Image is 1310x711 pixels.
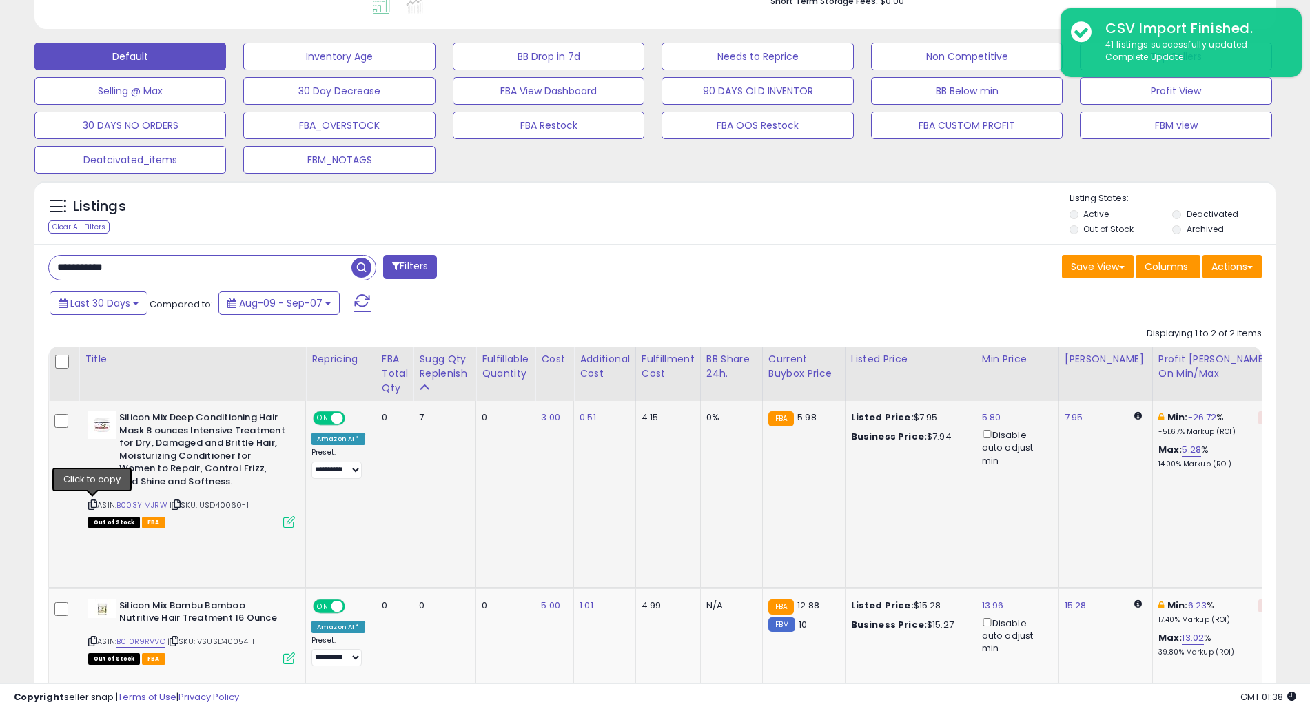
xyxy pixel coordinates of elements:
[871,112,1063,139] button: FBA CUSTOM PROFIT
[311,352,370,367] div: Repricing
[73,197,126,216] h5: Listings
[541,352,568,367] div: Cost
[706,411,752,424] div: 0%
[119,599,287,628] b: Silicon Mix Bambu Bamboo Nutritive Hair Treatment 16 Ounce
[1065,599,1087,612] a: 15.28
[1095,19,1291,39] div: CSV Import Finished.
[580,352,630,381] div: Additional Cost
[642,411,690,424] div: 4.15
[1065,411,1083,424] a: 7.95
[1158,411,1273,437] div: %
[768,411,794,426] small: FBA
[88,517,140,528] span: All listings that are currently out of stock and unavailable for purchase on Amazon
[871,43,1063,70] button: Non Competitive
[642,352,695,381] div: Fulfillment Cost
[116,499,167,511] a: B003YIMJRW
[851,431,965,443] div: $7.94
[243,112,435,139] button: FBA_OVERSTOCK
[413,347,476,401] th: Please note that this number is a calculation based on your required days of coverage and your ve...
[48,220,110,234] div: Clear All Filters
[1147,327,1262,340] div: Displaying 1 to 2 of 2 items
[88,599,295,663] div: ASIN:
[851,430,927,443] b: Business Price:
[1158,615,1273,625] p: 17.40% Markup (ROI)
[1083,208,1109,220] label: Active
[311,621,365,633] div: Amazon AI *
[482,352,529,381] div: Fulfillable Quantity
[541,411,560,424] a: 3.00
[982,615,1048,655] div: Disable auto adjust min
[851,352,970,367] div: Listed Price
[1202,255,1262,278] button: Actions
[851,618,927,631] b: Business Price:
[343,413,365,424] span: OFF
[851,599,965,612] div: $15.28
[1158,648,1273,657] p: 39.80% Markup (ROI)
[1158,460,1273,469] p: 14.00% Markup (ROI)
[1240,690,1296,703] span: 2025-10-8 01:38 GMT
[851,411,965,424] div: $7.95
[1158,444,1273,469] div: %
[311,636,365,667] div: Preset:
[1167,411,1188,424] b: Min:
[1167,599,1188,612] b: Min:
[243,43,435,70] button: Inventory Age
[34,43,226,70] button: Default
[580,599,593,612] a: 1.01
[662,43,853,70] button: Needs to Reprice
[642,599,690,612] div: 4.99
[419,599,465,612] div: 0
[419,352,470,381] div: Sugg Qty Replenish
[142,653,165,665] span: FBA
[453,43,644,70] button: BB Drop in 7d
[311,448,365,479] div: Preset:
[1188,411,1217,424] a: -26.72
[871,77,1063,105] button: BB Below min
[88,653,140,665] span: All listings that are currently out of stock and unavailable for purchase on Amazon
[116,636,165,648] a: B010R9RVVO
[1070,192,1276,205] p: Listing States:
[142,517,165,528] span: FBA
[419,411,465,424] div: 7
[768,617,795,632] small: FBM
[662,77,853,105] button: 90 DAYS OLD INVENTOR
[14,690,64,703] strong: Copyright
[50,291,147,315] button: Last 30 Days
[851,411,914,424] b: Listed Price:
[1083,223,1134,235] label: Out of Stock
[382,411,403,424] div: 0
[88,599,116,618] img: 31ZIPjF9BOL._SL40_.jpg
[1158,427,1273,437] p: -51.67% Markup (ROI)
[243,77,435,105] button: 30 Day Decrease
[1158,443,1183,456] b: Max:
[453,77,644,105] button: FBA View Dashboard
[1065,352,1147,367] div: [PERSON_NAME]
[1182,631,1204,645] a: 13.02
[88,411,116,439] img: 31Kc3uv5LwL._SL40_.jpg
[982,352,1053,367] div: Min Price
[482,599,524,612] div: 0
[1158,599,1273,625] div: %
[218,291,340,315] button: Aug-09 - Sep-07
[118,690,176,703] a: Terms of Use
[34,112,226,139] button: 30 DAYS NO ORDERS
[14,691,239,704] div: seller snap | |
[982,599,1004,612] a: 13.96
[383,255,437,279] button: Filters
[34,77,226,105] button: Selling @ Max
[851,619,965,631] div: $15.27
[1095,39,1291,64] div: 41 listings successfully updated.
[311,433,365,445] div: Amazon AI *
[1182,443,1201,457] a: 5.28
[1158,632,1273,657] div: %
[239,296,323,310] span: Aug-09 - Sep-07
[170,499,249,511] span: | SKU: USD40060-1
[314,600,331,612] span: ON
[314,413,331,424] span: ON
[706,352,757,381] div: BB Share 24h.
[662,112,853,139] button: FBA OOS Restock
[797,599,819,612] span: 12.88
[178,690,239,703] a: Privacy Policy
[1152,347,1283,401] th: The percentage added to the cost of goods (COGS) that forms the calculator for Min & Max prices.
[119,411,287,491] b: Silicon Mix Deep Conditioning Hair Mask 8 ounces Intensive Treatment for Dry, Damaged and Brittle...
